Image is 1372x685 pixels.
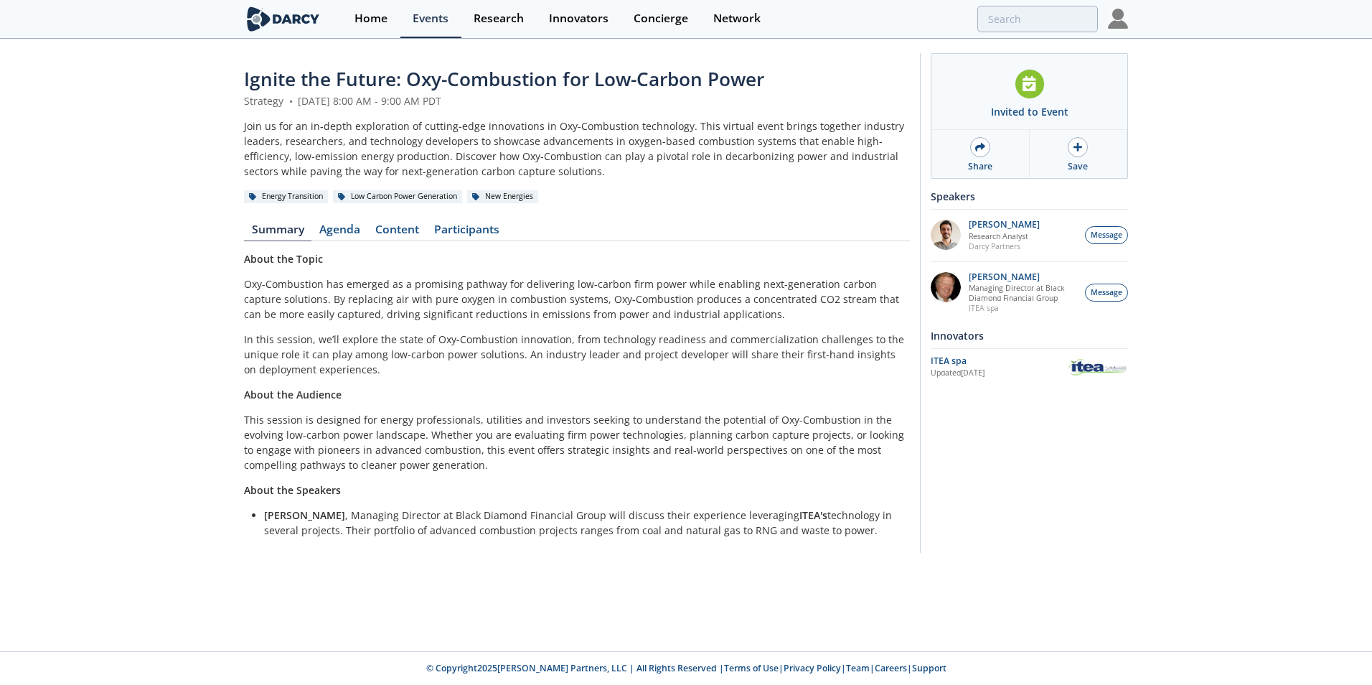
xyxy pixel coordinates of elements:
[413,13,448,24] div: Events
[1085,226,1128,244] button: Message
[1068,160,1088,173] div: Save
[634,13,688,24] div: Concierge
[467,190,538,203] div: New Energies
[969,220,1040,230] p: [PERSON_NAME]
[1312,628,1358,671] iframe: chat widget
[969,272,1078,282] p: [PERSON_NAME]
[968,160,992,173] div: Share
[1091,287,1122,299] span: Message
[426,224,507,241] a: Participants
[367,224,426,241] a: Content
[333,190,462,203] div: Low Carbon Power Generation
[931,368,1068,379] div: Updated [DATE]
[724,662,779,674] a: Terms of Use
[1091,230,1122,241] span: Message
[286,94,295,108] span: •
[931,354,1128,379] a: ITEA spa Updated[DATE] ITEA spa
[244,388,342,401] strong: About the Audience
[912,662,946,674] a: Support
[977,6,1098,32] input: Advanced Search
[969,231,1040,241] p: Research Analyst
[969,283,1078,303] p: Managing Director at Black Diamond Financial Group
[991,104,1068,119] div: Invited to Event
[244,190,328,203] div: Energy Transition
[155,662,1217,675] p: © Copyright 2025 [PERSON_NAME] Partners, LLC | All Rights Reserved | | | | |
[969,241,1040,251] p: Darcy Partners
[244,332,910,377] p: In this session, we’ll explore the state of Oxy-Combustion innovation, from technology readiness ...
[244,66,764,92] span: Ignite the Future: Oxy-Combustion for Low-Carbon Power
[969,303,1078,313] p: ITEA spa
[311,224,367,241] a: Agenda
[713,13,761,24] div: Network
[244,224,311,241] a: Summary
[799,508,827,522] strong: ITEA's
[1085,284,1128,302] button: Message
[244,412,910,472] p: This session is designed for energy professionals, utilities and investors seeking to understand ...
[354,13,387,24] div: Home
[1068,357,1128,378] img: ITEA spa
[474,13,524,24] div: Research
[931,184,1128,209] div: Speakers
[244,118,910,179] div: Join us for an in-depth exploration of cutting-edge innovations in Oxy-Combustion technology. Thi...
[244,252,323,266] strong: About the Topic
[931,272,961,302] img: 5c882eca-8b14-43be-9dc2-518e113e9a37
[264,508,900,538] li: , Managing Director at Black Diamond Financial Group will discuss their experience leveraging tec...
[244,483,341,497] strong: About the Speakers
[875,662,907,674] a: Careers
[1108,9,1128,29] img: Profile
[846,662,870,674] a: Team
[931,323,1128,348] div: Innovators
[244,6,322,32] img: logo-wide.svg
[264,508,345,522] strong: [PERSON_NAME]
[244,276,910,322] p: Oxy-Combustion has emerged as a promising pathway for delivering low-carbon firm power while enab...
[931,355,1068,368] div: ITEA spa
[244,93,910,108] div: Strategy [DATE] 8:00 AM - 9:00 AM PDT
[931,220,961,250] img: e78dc165-e339-43be-b819-6f39ce58aec6
[784,662,841,674] a: Privacy Policy
[549,13,609,24] div: Innovators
